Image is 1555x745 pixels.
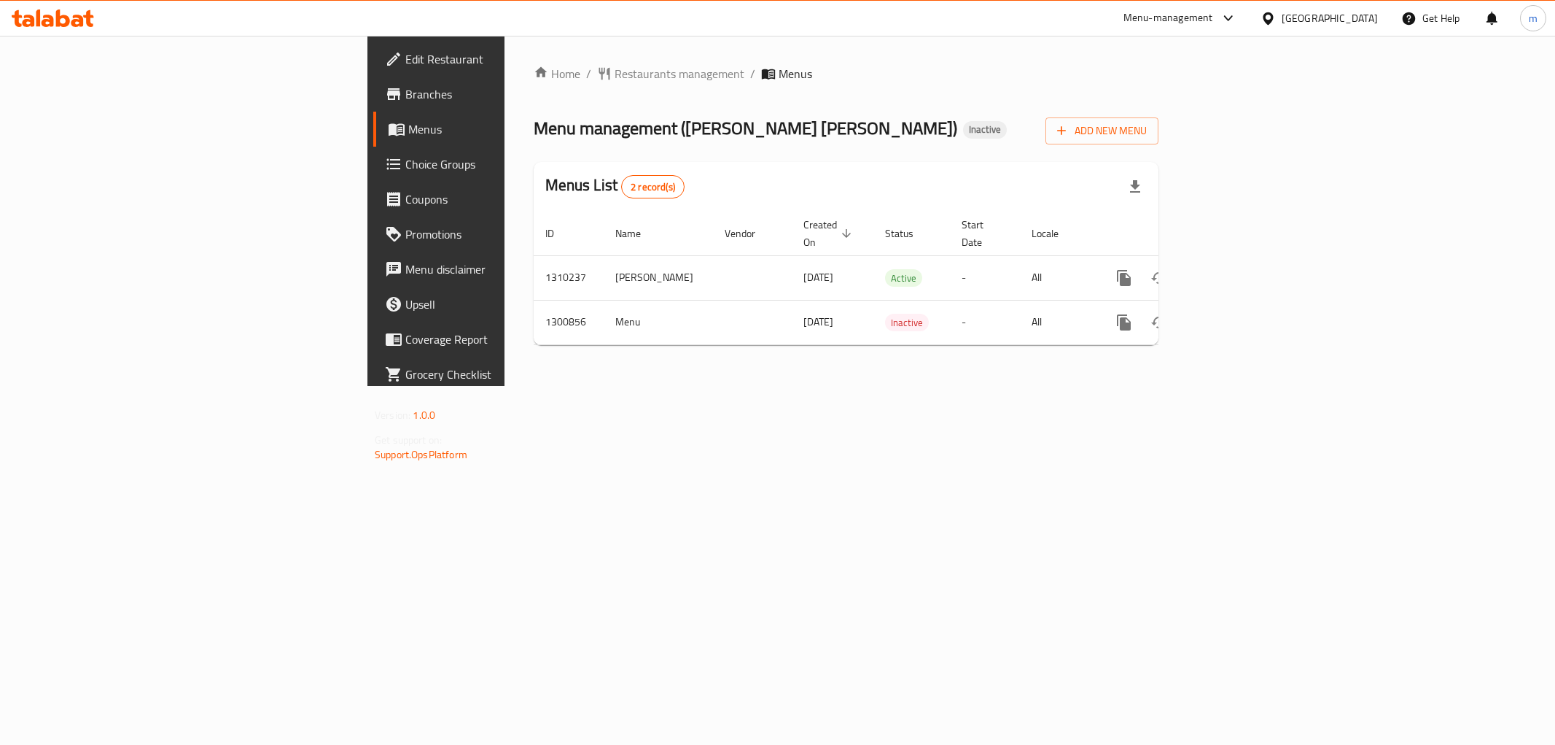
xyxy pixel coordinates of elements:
span: Name [615,225,660,242]
div: [GEOGRAPHIC_DATA] [1282,10,1378,26]
button: more [1107,305,1142,340]
a: Menu disclaimer [373,252,627,287]
span: Menus [408,120,615,138]
h2: Menus List [545,174,685,198]
span: Menus [779,65,812,82]
span: Branches [405,85,615,103]
span: Start Date [962,216,1002,251]
table: enhanced table [534,212,1258,345]
li: / [750,65,755,82]
span: Choice Groups [405,155,615,173]
button: more [1107,260,1142,296]
span: Promotions [405,225,615,243]
span: Inactive [885,314,929,331]
a: Coverage Report [373,322,627,357]
div: Menu-management [1123,9,1213,27]
a: Coupons [373,182,627,217]
div: Inactive [963,121,1007,139]
a: Support.OpsPlatform [375,445,467,464]
span: Menu disclaimer [405,260,615,278]
button: Change Status [1142,260,1177,296]
a: Restaurants management [597,65,744,82]
span: Restaurants management [615,65,744,82]
a: Promotions [373,217,627,252]
td: - [950,300,1020,344]
span: m [1529,10,1538,26]
a: Upsell [373,287,627,322]
a: Branches [373,77,627,112]
span: [DATE] [803,268,833,287]
span: Grocery Checklist [405,366,615,383]
span: Coverage Report [405,331,615,348]
button: Change Status [1142,305,1177,340]
div: Export file [1118,169,1153,204]
span: Created On [803,216,856,251]
a: Grocery Checklist [373,357,627,392]
td: All [1020,255,1095,300]
td: Menu [604,300,713,344]
td: - [950,255,1020,300]
span: 2 record(s) [622,180,684,194]
span: 1.0.0 [413,406,435,425]
span: Upsell [405,296,615,313]
a: Menus [373,112,627,147]
span: Menu management ( [PERSON_NAME] [PERSON_NAME] ) [534,112,957,144]
span: Inactive [963,123,1007,136]
span: Vendor [725,225,774,242]
a: Edit Restaurant [373,42,627,77]
span: Status [885,225,932,242]
span: [DATE] [803,312,833,331]
span: Locale [1032,225,1077,242]
td: [PERSON_NAME] [604,255,713,300]
a: Choice Groups [373,147,627,182]
span: ID [545,225,573,242]
span: Active [885,270,922,287]
th: Actions [1095,212,1258,256]
span: Add New Menu [1057,122,1147,140]
div: Active [885,269,922,287]
span: Edit Restaurant [405,50,615,68]
button: Add New Menu [1045,117,1158,144]
div: Total records count [621,175,685,198]
td: All [1020,300,1095,344]
nav: breadcrumb [534,65,1158,82]
span: Get support on: [375,431,442,449]
span: Coupons [405,190,615,208]
span: Version: [375,406,410,425]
